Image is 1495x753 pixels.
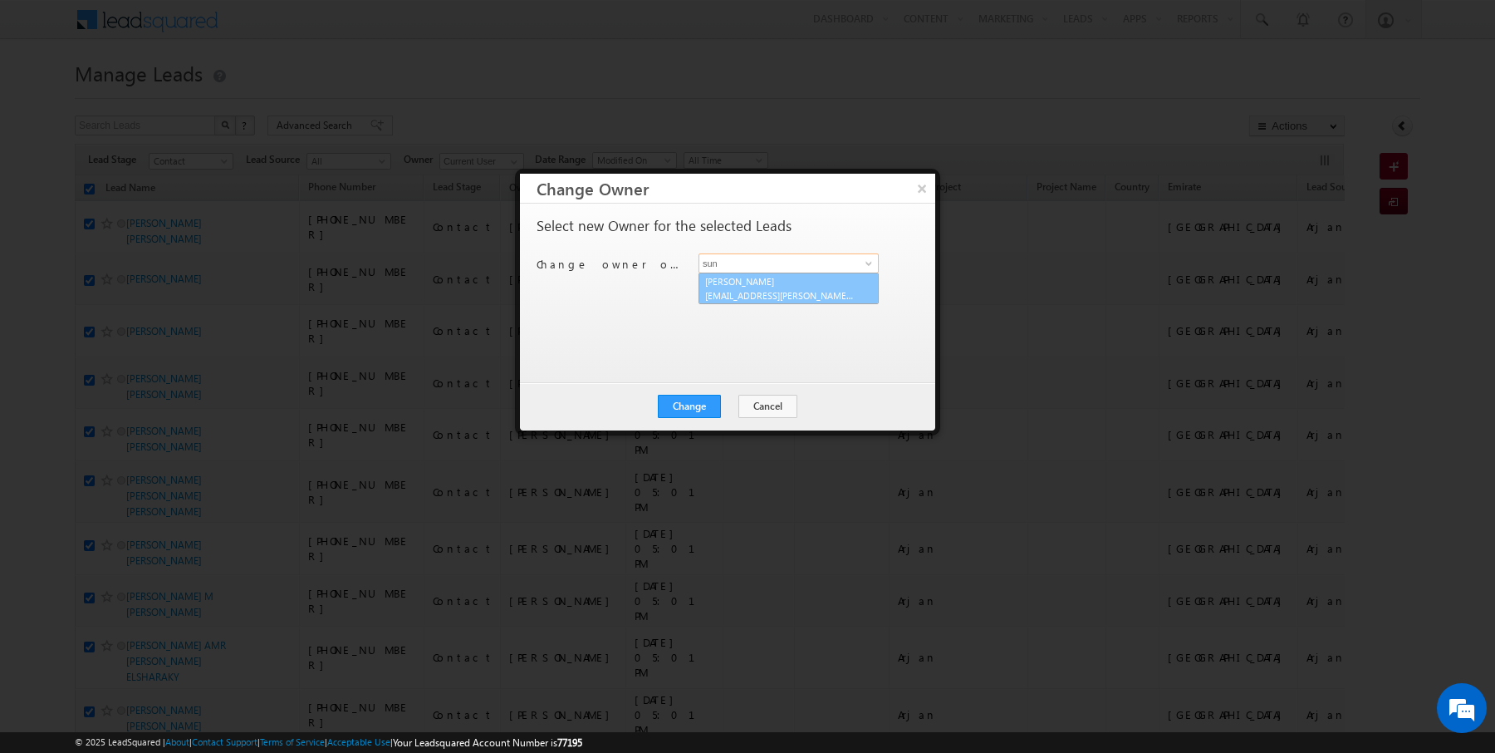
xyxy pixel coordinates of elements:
h3: Change Owner [537,174,935,203]
button: Change [658,395,721,418]
button: Cancel [738,395,797,418]
p: Select new Owner for the selected Leads [537,219,792,234]
input: Type to Search [698,253,879,273]
p: Change owner of 50 leads to [537,257,686,272]
a: About [165,736,189,747]
a: Acceptable Use [327,736,390,747]
span: © 2025 LeadSquared | | | | | [75,735,582,751]
a: [PERSON_NAME] [698,273,879,304]
span: Your Leadsquared Account Number is [393,736,582,749]
a: Terms of Service [260,736,325,747]
span: 77195 [557,736,582,749]
span: [EMAIL_ADDRESS][PERSON_NAME][DOMAIN_NAME] [705,289,855,302]
a: Show All Items [856,255,877,272]
button: × [909,174,935,203]
a: Contact Support [192,736,257,747]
